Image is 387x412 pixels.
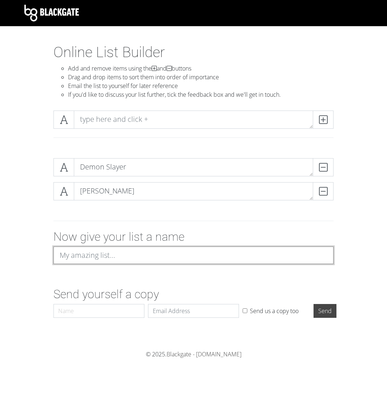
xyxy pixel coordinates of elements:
[148,304,239,318] input: Email Address
[53,44,334,61] h1: Online List Builder
[53,247,334,264] input: My amazing list...
[68,73,334,81] li: Drag and drop items to sort them into order of importance
[167,350,242,358] a: Blackgate - [DOMAIN_NAME]
[68,81,334,90] li: Email the list to yourself for later reference
[53,304,144,318] input: Name
[53,230,334,244] h2: Now give your list a name
[24,350,363,359] div: © 2025.
[68,90,334,99] li: If you'd like to discuss your list further, tick the feedback box and we'll get in touch.
[53,287,334,301] h2: Send yourself a copy
[68,64,334,73] li: Add and remove items using the and buttons
[314,304,336,318] input: Send
[24,5,79,21] img: Blackgate
[250,307,299,315] label: Send us a copy too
